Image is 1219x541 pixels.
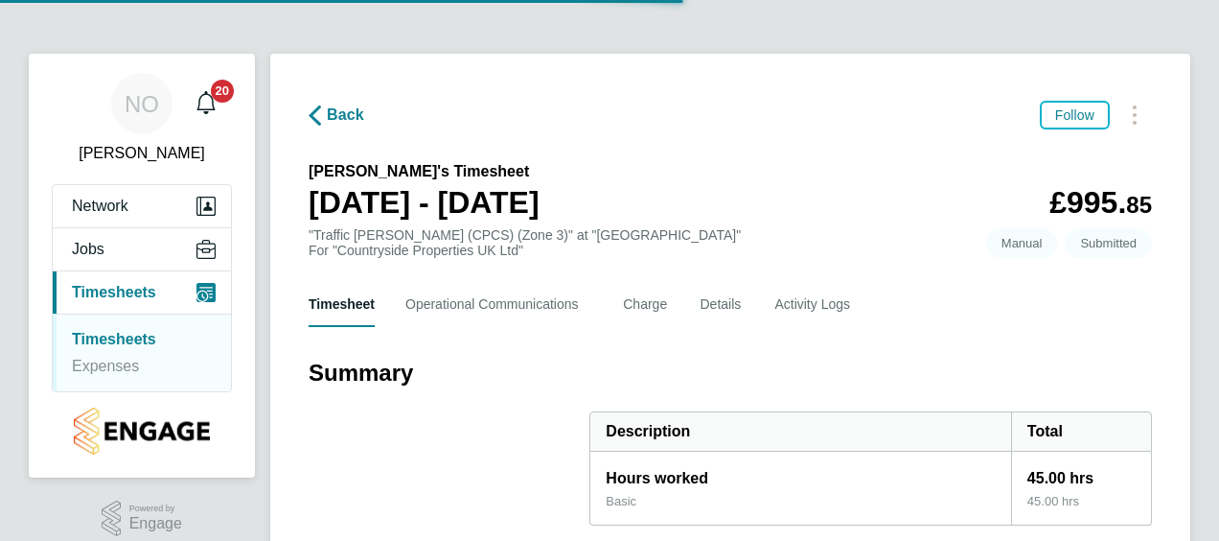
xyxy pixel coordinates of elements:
[72,241,104,258] span: Jobs
[309,281,375,327] button: Timesheet
[1055,107,1094,123] span: Follow
[211,80,234,103] span: 20
[52,73,232,165] a: NO[PERSON_NAME]
[72,198,128,215] span: Network
[1040,101,1110,129] button: Follow
[327,104,364,127] span: Back
[1117,100,1152,129] button: Timesheets Menu
[589,412,1152,526] div: Summary
[72,284,156,301] span: Timesheets
[309,103,364,127] button: Back
[129,516,182,532] span: Engage
[405,281,592,327] button: Operational Communications
[187,73,225,134] a: 20
[1011,452,1151,494] div: 45.00 hrs
[72,331,156,347] a: Timesheets
[1065,228,1152,258] span: This timesheet is Submitted.
[623,281,669,327] button: Charge
[53,185,231,227] button: Network
[309,243,741,258] div: For "Countryside Properties UK Ltd"
[129,501,182,517] span: Powered by
[309,358,1152,388] h3: Summary
[1011,412,1151,451] div: Total
[52,408,232,455] a: Go to home page
[102,501,182,537] a: Powered byEngage
[1011,494,1151,525] div: 45.00 hrs
[72,358,139,374] a: Expenses
[29,54,255,478] nav: Main navigation
[309,160,540,183] h2: [PERSON_NAME]'s Timesheet
[53,271,231,314] button: Timesheets
[125,91,159,116] span: NO
[52,142,232,165] span: Nick O'Shea
[1126,192,1152,218] span: 85
[53,228,231,270] button: Jobs
[986,228,1058,258] span: This timesheet was manually created.
[774,281,859,327] button: Activity Logs
[309,183,540,222] h1: [DATE] - [DATE]
[590,412,1011,451] div: Description
[1049,185,1152,220] app-decimal: £995.
[606,494,636,509] div: Basic
[700,281,744,327] button: Details
[590,452,1011,494] div: Hours worked
[74,408,209,455] img: countryside-properties-logo-retina.png
[53,314,231,391] div: Timesheets
[309,227,741,258] div: "Traffic [PERSON_NAME] (CPCS) (Zone 3)" at "[GEOGRAPHIC_DATA]"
